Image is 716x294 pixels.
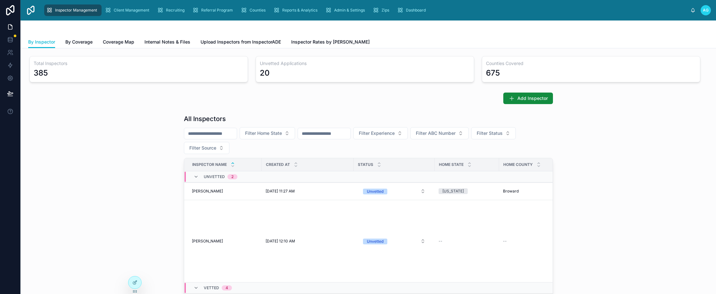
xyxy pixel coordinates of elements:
span: [DATE] 12:10 AM [266,239,295,244]
span: Home County [503,162,533,167]
button: Select Button [471,127,516,139]
span: Vetted [204,285,219,290]
span: Internal Notes & Files [144,39,190,45]
span: Filter Source [189,145,216,151]
span: Referral Program [201,8,233,13]
button: Select Button [358,235,431,247]
div: 385 [34,68,48,78]
span: Broward [503,189,519,194]
span: Admin & Settings [334,8,365,13]
a: Coverage Map [103,36,134,49]
span: Add Inspector [517,95,548,102]
span: Inspector Management [55,8,97,13]
span: Upload Inspectors from InspectorADE [201,39,281,45]
span: -- [503,239,507,244]
a: Referral Program [190,4,237,16]
span: Reports & Analytics [282,8,317,13]
a: -- [439,239,495,244]
button: Add Inspector [503,93,553,104]
h3: Unvetted Applications [260,60,470,67]
span: Coverage Map [103,39,134,45]
a: Inspector Management [44,4,102,16]
a: Zips [371,4,394,16]
div: 675 [486,68,500,78]
div: Unvetted [367,239,383,244]
h1: All Inspectors [184,114,226,123]
span: Dashboard [406,8,426,13]
button: Select Button [410,127,469,139]
span: By Inspector [28,39,55,45]
span: Status [358,162,373,167]
a: Admin & Settings [323,4,369,16]
span: By Coverage [65,39,93,45]
a: Inspector Rates by [PERSON_NAME] [291,36,370,49]
span: [PERSON_NAME] [192,189,223,194]
a: Select Button [358,185,431,197]
h3: Counties Covered [486,60,696,67]
a: [PERSON_NAME] [192,239,258,244]
span: AG [703,8,709,13]
a: Select Button [358,235,431,247]
button: Select Button [240,127,295,139]
a: Upload Inspectors from InspectorADE [201,36,281,49]
a: [DATE] 11:27 AM [266,189,350,194]
a: [US_STATE] [439,188,495,194]
span: Inspector Name [192,162,227,167]
span: Filter Experience [359,130,395,136]
a: Counties [239,4,270,16]
span: Unvetted [204,174,225,179]
span: Counties [250,8,266,13]
div: 2 [231,174,234,179]
a: By Inspector [28,36,55,48]
div: 20 [260,68,270,78]
span: Recruiting [166,8,185,13]
img: App logo [26,5,36,15]
button: Select Button [184,142,229,154]
a: Reports & Analytics [271,4,322,16]
span: [DATE] 11:27 AM [266,189,295,194]
button: Select Button [353,127,408,139]
a: Dashboard [395,4,430,16]
a: Broward [503,189,551,194]
span: Client Management [114,8,149,13]
span: Filter Status [477,130,503,136]
a: [DATE] 12:10 AM [266,239,350,244]
span: [PERSON_NAME] [192,239,223,244]
a: Client Management [103,4,154,16]
span: Created at [266,162,290,167]
span: Filter Home State [245,130,282,136]
span: Filter ABC Number [416,130,456,136]
div: scrollable content [41,3,690,17]
span: -- [439,239,442,244]
div: Unvetted [367,189,383,194]
a: [PERSON_NAME] [192,189,258,194]
a: Recruiting [155,4,189,16]
button: Select Button [358,185,431,197]
h3: Total Inspectors [34,60,244,67]
a: -- [503,239,551,244]
span: Home State [439,162,464,167]
span: Inspector Rates by [PERSON_NAME] [291,39,370,45]
a: By Coverage [65,36,93,49]
span: Zips [382,8,389,13]
div: [US_STATE] [442,188,464,194]
a: Internal Notes & Files [144,36,190,49]
div: 4 [226,285,228,290]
